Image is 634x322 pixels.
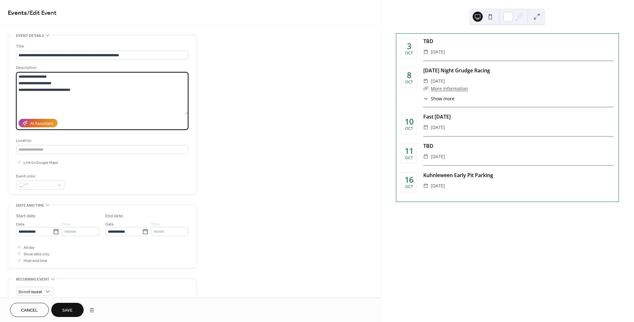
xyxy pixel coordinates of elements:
[431,77,445,85] span: [DATE]
[24,159,58,166] span: Link to Google Maps
[405,51,413,55] div: Oct
[405,156,413,160] div: Oct
[423,67,490,74] a: [DATE] Night Grudge Racing
[423,95,454,102] button: ​Show more
[51,303,84,317] button: Save
[16,43,187,50] div: Title
[431,182,445,190] span: [DATE]
[19,288,42,296] span: Do not repeat
[16,32,44,39] span: Event details
[405,80,413,84] div: Oct
[8,7,27,19] a: Events
[10,303,49,317] button: Cancel
[62,307,73,314] span: Save
[16,202,44,209] span: Date and time
[16,276,49,283] span: Recurring event
[16,213,36,219] div: Start date
[423,95,428,102] div: ​
[16,64,187,71] div: Description
[24,244,35,251] span: All day
[62,221,70,228] span: Time
[16,173,63,180] div: Event color
[423,113,614,120] div: Fast [DATE]
[405,185,413,189] div: Oct
[431,86,468,92] a: More Information
[431,153,445,160] span: [DATE]
[24,251,49,258] span: Show date only
[423,124,428,131] div: ​
[431,48,445,56] span: [DATE]
[27,7,57,19] span: / Edit Event
[24,258,47,264] span: Hide end time
[151,221,160,228] span: Time
[405,118,414,125] div: 10
[423,37,614,45] div: TBD
[21,307,38,314] span: Cancel
[423,171,614,179] div: Kuhnleween Early Pit Parking
[405,176,414,184] div: 16
[16,221,25,228] span: Date
[431,95,454,102] span: Show more
[423,142,614,150] div: TBD
[423,48,428,56] div: ​
[105,221,114,228] span: Date
[431,124,445,131] span: [DATE]
[405,147,414,155] div: 11
[16,137,187,144] div: Location
[423,153,428,160] div: ​
[405,127,413,131] div: Oct
[423,182,428,190] div: ​
[30,120,53,127] div: AI Assistant
[423,85,428,92] div: ​
[423,77,428,85] div: ​
[19,119,58,127] button: AI Assistant
[105,213,123,219] div: End date
[407,71,411,79] div: 8
[407,42,411,50] div: 3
